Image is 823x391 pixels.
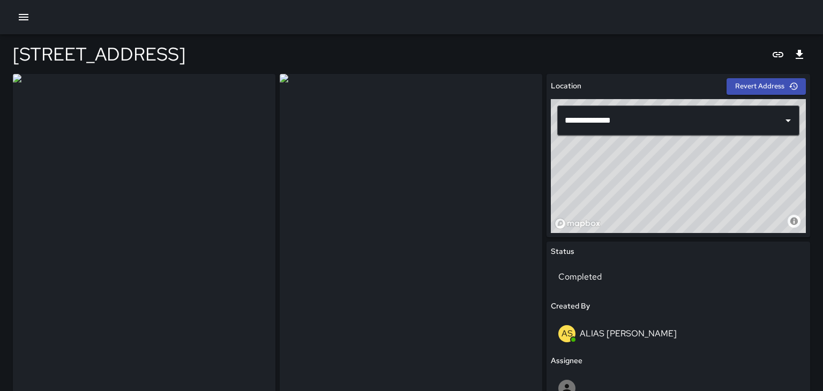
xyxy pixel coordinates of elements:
[551,246,574,258] h6: Status
[781,113,796,128] button: Open
[789,44,810,65] button: Export
[551,355,582,367] h6: Assignee
[551,300,590,312] h6: Created By
[13,43,185,65] h4: [STREET_ADDRESS]
[562,327,573,340] p: AS
[580,328,677,339] p: ALIAS [PERSON_NAME]
[551,80,581,92] h6: Location
[558,270,713,283] p: Completed
[727,78,806,95] button: Revert Address
[767,44,789,65] button: Copy link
